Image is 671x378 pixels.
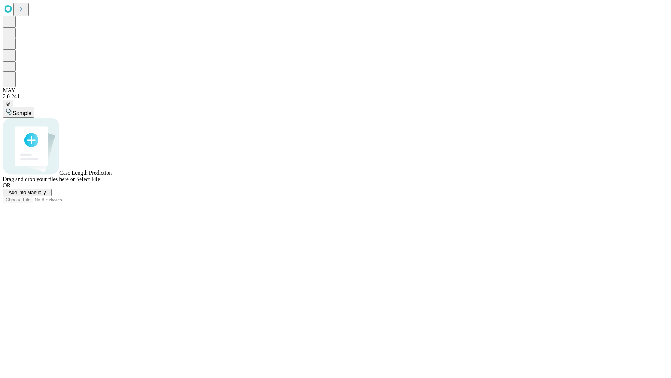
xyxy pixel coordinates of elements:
span: Add Info Manually [9,190,46,195]
span: OR [3,182,10,188]
span: Case Length Prediction [59,170,112,176]
span: Sample [13,110,31,116]
button: @ [3,100,13,107]
button: Add Info Manually [3,189,52,196]
div: MAY [3,87,668,93]
button: Sample [3,107,34,118]
div: 2.0.241 [3,93,668,100]
span: Drag and drop your files here or [3,176,75,182]
span: Select File [76,176,100,182]
span: @ [6,101,10,106]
